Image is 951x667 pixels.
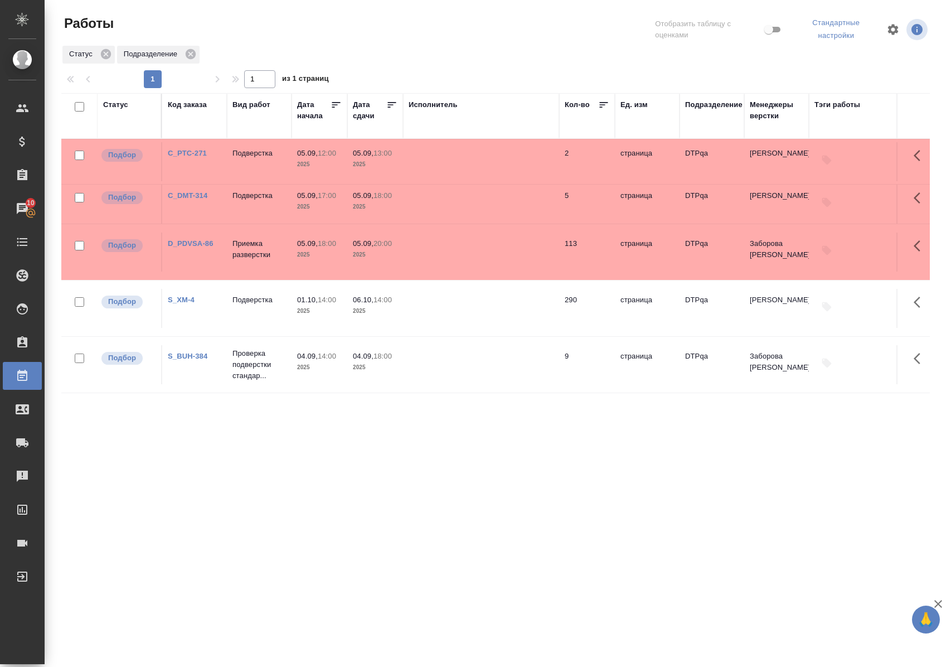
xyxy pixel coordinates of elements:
[907,345,934,372] button: Здесь прячутся важные кнопки
[559,345,615,384] td: 9
[750,238,803,260] p: Заборова [PERSON_NAME]
[108,192,136,203] p: Подбор
[559,142,615,181] td: 2
[20,197,41,209] span: 10
[814,148,839,172] button: Добавить тэги
[318,296,336,304] p: 14:00
[615,142,680,181] td: страница
[232,294,286,306] p: Подверстка
[297,296,318,304] p: 01.10,
[353,159,397,170] p: 2025
[814,351,839,375] button: Добавить тэги
[353,362,397,373] p: 2025
[680,345,744,384] td: DTPqa
[3,195,42,223] a: 10
[750,148,803,159] p: [PERSON_NAME]
[814,99,860,110] div: Тэги работы
[906,19,930,40] span: Посмотреть информацию
[559,289,615,328] td: 290
[297,201,342,212] p: 2025
[100,190,156,205] div: Можно подбирать исполнителей
[353,239,373,248] p: 05.09,
[680,185,744,224] td: DTPqa
[232,190,286,201] p: Подверстка
[297,191,318,200] p: 05.09,
[62,46,115,64] div: Статус
[297,306,342,317] p: 2025
[232,348,286,381] p: Проверка подверстки стандар...
[318,149,336,157] p: 12:00
[353,306,397,317] p: 2025
[282,72,329,88] span: из 1 страниц
[373,149,392,157] p: 13:00
[103,99,128,110] div: Статус
[124,49,181,60] p: Подразделение
[680,142,744,181] td: DTPqa
[373,352,392,360] p: 18:00
[680,233,744,272] td: DTPqa
[232,238,286,260] p: Приемка разверстки
[100,238,156,253] div: Можно подбирать исполнителей
[907,142,934,169] button: Здесь прячутся важные кнопки
[108,240,136,251] p: Подбор
[620,99,648,110] div: Ед. изм
[117,46,200,64] div: Подразделение
[907,289,934,316] button: Здесь прячутся важные кнопки
[168,149,207,157] a: C_PTC-271
[680,289,744,328] td: DTPqa
[814,294,839,319] button: Добавить тэги
[565,99,590,110] div: Кол-во
[907,185,934,211] button: Здесь прячутся важные кнопки
[353,296,373,304] p: 06.10,
[168,239,214,248] a: D_PDVSA-86
[297,149,318,157] p: 05.09,
[353,149,373,157] p: 05.09,
[615,289,680,328] td: страница
[100,351,156,366] div: Можно подбирать исполнителей
[750,351,803,373] p: Заборова [PERSON_NAME]
[814,190,839,215] button: Добавить тэги
[916,608,935,631] span: 🙏
[100,294,156,310] div: Можно подбирать исполнителей
[168,296,195,304] a: S_XM-4
[353,352,373,360] p: 04.09,
[793,14,880,45] div: split button
[685,99,743,110] div: Подразделение
[318,352,336,360] p: 14:00
[108,352,136,364] p: Подбор
[814,238,839,263] button: Добавить тэги
[232,99,270,110] div: Вид работ
[297,352,318,360] p: 04.09,
[108,296,136,307] p: Подбор
[559,185,615,224] td: 5
[750,294,803,306] p: [PERSON_NAME]
[750,190,803,201] p: [PERSON_NAME]
[318,239,336,248] p: 18:00
[373,191,392,200] p: 18:00
[615,233,680,272] td: страница
[559,233,615,272] td: 113
[373,296,392,304] p: 14:00
[615,345,680,384] td: страница
[232,148,286,159] p: Подверстка
[353,191,373,200] p: 05.09,
[108,149,136,161] p: Подбор
[297,99,331,122] div: Дата начала
[297,239,318,248] p: 05.09,
[373,239,392,248] p: 20:00
[409,99,458,110] div: Исполнитель
[353,249,397,260] p: 2025
[61,14,114,32] span: Работы
[69,49,96,60] p: Статус
[880,16,906,43] span: Настроить таблицу
[912,606,940,634] button: 🙏
[907,233,934,259] button: Здесь прячутся важные кнопки
[297,249,342,260] p: 2025
[168,99,207,110] div: Код заказа
[100,148,156,163] div: Можно подбирать исполнителей
[297,362,342,373] p: 2025
[353,201,397,212] p: 2025
[168,352,207,360] a: S_BUH-384
[318,191,336,200] p: 17:00
[655,18,761,41] span: Отобразить таблицу с оценками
